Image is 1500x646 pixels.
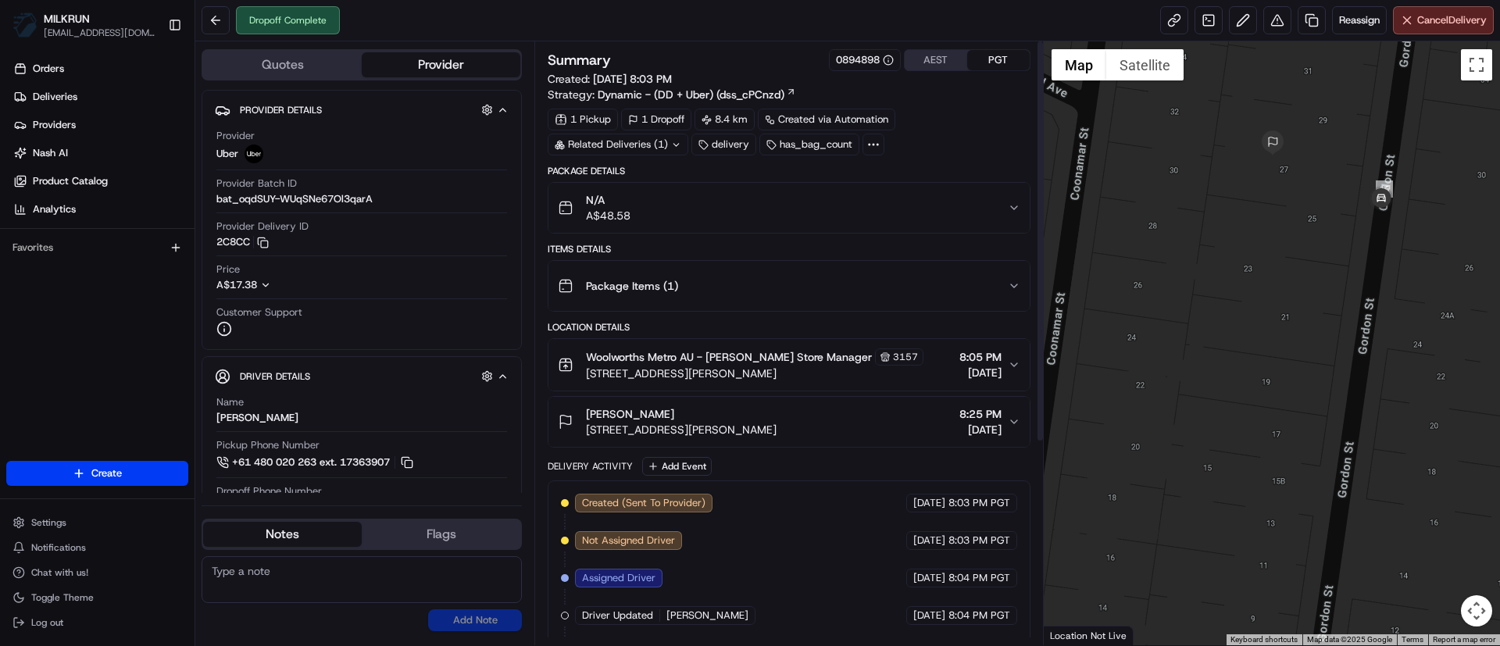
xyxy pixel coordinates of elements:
span: A$17.38 [216,278,257,291]
span: 8:05 PM [959,349,1002,365]
span: [DATE] [913,496,945,510]
a: Orders [6,56,195,81]
span: 8:04 PM PGT [948,609,1010,623]
button: Toggle Theme [6,587,188,609]
div: Strategy: [548,87,796,102]
span: bat_oqdSUY-WUqSNe67Ol3qarA [216,192,373,206]
span: Name [216,395,244,409]
div: Related Deliveries (1) [548,134,688,155]
button: Reassign [1332,6,1387,34]
a: Analytics [6,197,195,222]
span: Reassign [1339,13,1380,27]
div: Location Details [548,321,1030,334]
a: Deliveries [6,84,195,109]
span: N/A [586,192,630,208]
span: Create [91,466,122,480]
img: MILKRUN [12,12,37,37]
span: [STREET_ADDRESS][PERSON_NAME] [586,366,923,381]
span: Assigned Driver [582,571,655,585]
a: Terms [1402,635,1423,644]
span: 3157 [893,351,918,363]
button: Add Event [642,457,712,476]
span: Dropoff Phone Number [216,484,322,498]
span: 8:25 PM [959,406,1002,422]
span: Pickup Phone Number [216,438,320,452]
a: Providers [6,112,195,137]
span: Not Assigned Driver [582,534,675,548]
img: Google [1048,625,1099,645]
button: [PERSON_NAME][STREET_ADDRESS][PERSON_NAME]8:25 PM[DATE] [548,397,1029,447]
span: Dynamic - (DD + Uber) (dss_cPCnzd) [598,87,784,102]
img: uber-new-logo.jpeg [245,145,263,163]
span: [DATE] [959,422,1002,437]
span: Customer Support [216,305,302,319]
span: [DATE] [913,609,945,623]
button: Show satellite imagery [1106,49,1184,80]
div: 16 [1376,180,1393,198]
span: Uber [216,147,238,161]
div: Favorites [6,235,188,260]
button: PGT [967,50,1030,70]
button: Woolworths Metro AU - [PERSON_NAME] Store Manager3157[STREET_ADDRESS][PERSON_NAME]8:05 PM[DATE] [548,339,1029,391]
button: AEST [905,50,967,70]
div: 1 Dropoff [621,109,691,130]
button: Quotes [203,52,362,77]
button: Package Items (1) [548,261,1029,311]
span: [DATE] [959,365,1002,380]
span: Package Items ( 1 ) [586,278,678,294]
button: Flags [362,522,520,547]
span: Provider Details [240,104,322,116]
span: Product Catalog [33,174,108,188]
span: Driver Details [240,370,310,383]
span: Provider [216,129,255,143]
div: [PERSON_NAME] [216,411,298,425]
div: has_bag_count [759,134,859,155]
span: Log out [31,616,63,629]
div: 1 Pickup [548,109,618,130]
span: 8:03 PM PGT [948,534,1010,548]
button: Map camera controls [1461,595,1492,626]
button: CancelDelivery [1393,6,1494,34]
button: Log out [6,612,188,634]
a: Report a map error [1433,635,1495,644]
button: N/AA$48.58 [548,183,1029,233]
button: 2C8CC [216,235,269,249]
span: Created: [548,71,672,87]
span: Nash AI [33,146,68,160]
div: delivery [691,134,756,155]
span: +61 480 020 263 ext. 17363907 [232,455,390,469]
span: [DATE] 8:03 PM [593,72,672,86]
span: [PERSON_NAME] [666,609,748,623]
span: Providers [33,118,76,132]
span: [DATE] [913,534,945,548]
span: Created (Sent To Provider) [582,496,705,510]
button: Settings [6,512,188,534]
button: MILKRUNMILKRUN[EMAIL_ADDRESS][DOMAIN_NAME] [6,6,162,44]
a: Nash AI [6,141,195,166]
span: Price [216,262,240,277]
span: A$48.58 [586,208,630,223]
button: MILKRUN [44,11,90,27]
button: Toggle fullscreen view [1461,49,1492,80]
span: [STREET_ADDRESS][PERSON_NAME] [586,422,777,437]
span: [EMAIL_ADDRESS][DOMAIN_NAME] [44,27,155,39]
a: Open this area in Google Maps (opens a new window) [1048,625,1099,645]
div: Created via Automation [758,109,895,130]
button: Create [6,461,188,486]
div: Items Details [548,243,1030,255]
div: Package Details [548,165,1030,177]
span: Analytics [33,202,76,216]
span: Settings [31,516,66,529]
button: +61 480 020 263 ext. 17363907 [216,454,416,471]
span: Map data ©2025 Google [1307,635,1392,644]
button: 0894898 [836,53,894,67]
button: Keyboard shortcuts [1230,634,1298,645]
span: Notifications [31,541,86,554]
span: Deliveries [33,90,77,104]
span: 8:03 PM PGT [948,496,1010,510]
button: A$17.38 [216,278,354,292]
button: Driver Details [215,363,509,389]
div: 8.4 km [695,109,755,130]
button: Notifications [6,537,188,559]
